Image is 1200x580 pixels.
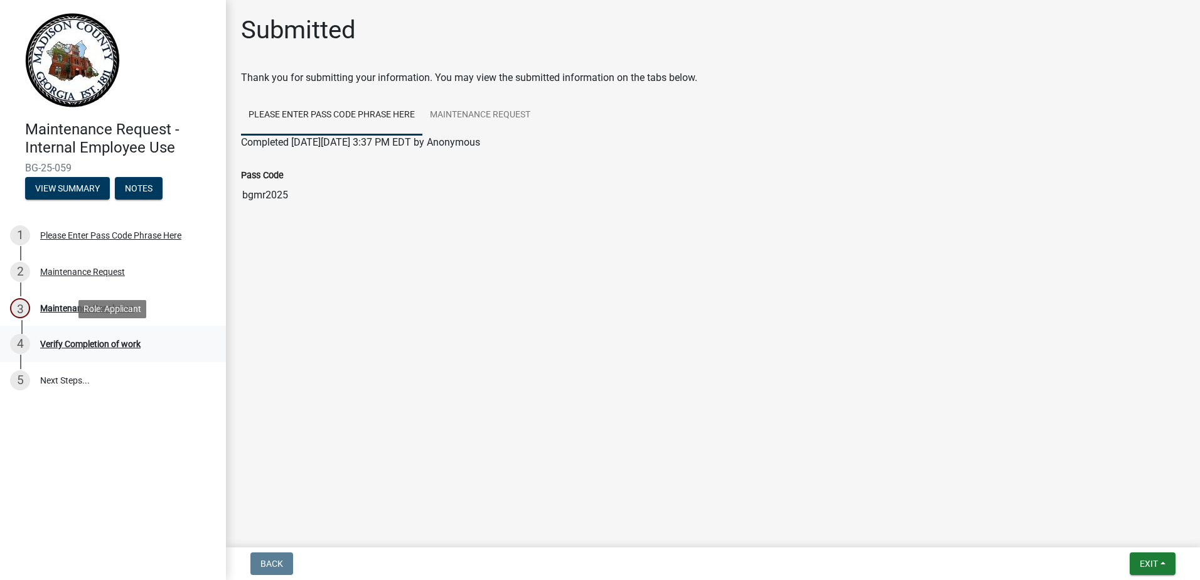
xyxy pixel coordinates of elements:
div: 2 [10,262,30,282]
button: Notes [115,177,163,200]
div: 1 [10,225,30,245]
img: Madison County, Georgia [25,13,120,107]
span: Completed [DATE][DATE] 3:37 PM EDT by Anonymous [241,136,480,148]
a: Please Enter Pass Code Phrase Here [241,95,422,136]
div: Maintenance Request [40,267,125,276]
wm-modal-confirm: Summary [25,184,110,194]
div: Maintenance Resolution [40,304,134,313]
span: Exit [1140,559,1158,569]
span: Back [260,559,283,569]
div: 4 [10,334,30,354]
wm-modal-confirm: Notes [115,184,163,194]
button: Exit [1130,552,1176,575]
div: 3 [10,298,30,318]
h4: Maintenance Request - Internal Employee Use [25,121,216,157]
div: Please Enter Pass Code Phrase Here [40,231,181,240]
div: 5 [10,370,30,390]
div: Thank you for submitting your information. You may view the submitted information on the tabs below. [241,70,1185,85]
h1: Submitted [241,15,356,45]
div: Role: Applicant [78,300,146,318]
div: Verify Completion of work [40,340,141,348]
label: Pass Code [241,171,284,180]
button: View Summary [25,177,110,200]
span: BG-25-059 [25,162,201,174]
a: Maintenance Request [422,95,538,136]
button: Back [250,552,293,575]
